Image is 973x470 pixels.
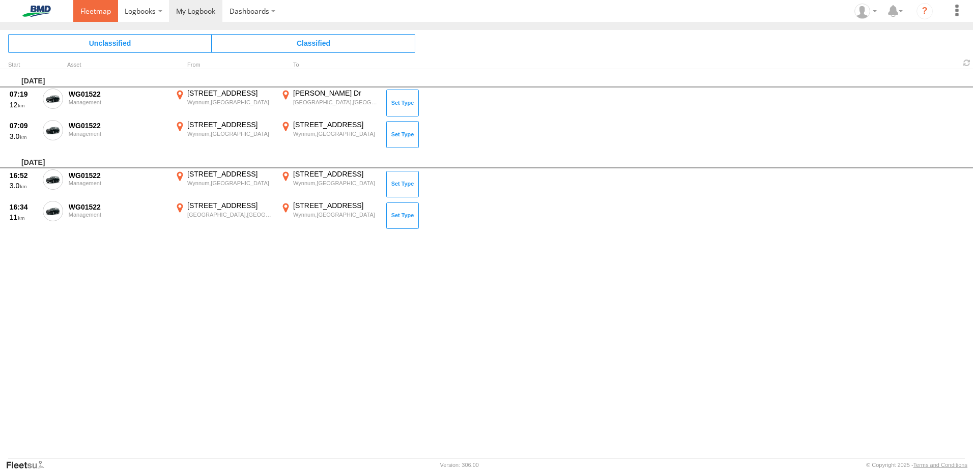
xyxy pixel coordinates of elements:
[279,63,381,68] div: To
[10,90,37,99] div: 07:19
[69,99,167,105] div: Management
[187,180,273,187] div: Wynnum,[GEOGRAPHIC_DATA]
[6,460,52,470] a: Visit our Website
[279,120,381,150] label: Click to View Event Location
[293,120,379,129] div: [STREET_ADDRESS]
[10,121,37,130] div: 07:09
[10,171,37,180] div: 16:52
[293,201,379,210] div: [STREET_ADDRESS]
[173,63,275,68] div: From
[293,169,379,179] div: [STREET_ADDRESS]
[866,462,967,468] div: © Copyright 2025 -
[69,90,167,99] div: WG01522
[293,130,379,137] div: Wynnum,[GEOGRAPHIC_DATA]
[10,181,37,190] div: 3.0
[961,58,973,68] span: Refresh
[386,121,419,148] button: Click to Set
[187,89,273,98] div: [STREET_ADDRESS]
[187,130,273,137] div: Wynnum,[GEOGRAPHIC_DATA]
[279,169,381,199] label: Click to View Event Location
[10,202,37,212] div: 16:34
[173,120,275,150] label: Click to View Event Location
[173,201,275,230] label: Click to View Event Location
[913,462,967,468] a: Terms and Conditions
[293,180,379,187] div: Wynnum,[GEOGRAPHIC_DATA]
[187,120,273,129] div: [STREET_ADDRESS]
[440,462,479,468] div: Version: 306.00
[69,121,167,130] div: WG01522
[173,89,275,118] label: Click to View Event Location
[67,63,169,68] div: Asset
[10,6,63,17] img: bmd-logo.svg
[279,89,381,118] label: Click to View Event Location
[10,213,37,222] div: 11
[8,63,39,68] div: Click to Sort
[293,99,379,106] div: [GEOGRAPHIC_DATA],[GEOGRAPHIC_DATA]
[212,34,415,52] span: Click to view Classified Trips
[187,99,273,106] div: Wynnum,[GEOGRAPHIC_DATA]
[851,4,880,19] div: Asten Pickard
[69,212,167,218] div: Management
[293,211,379,218] div: Wynnum,[GEOGRAPHIC_DATA]
[917,3,933,19] i: ?
[386,171,419,197] button: Click to Set
[173,169,275,199] label: Click to View Event Location
[10,132,37,141] div: 3.0
[187,211,273,218] div: [GEOGRAPHIC_DATA],[GEOGRAPHIC_DATA]
[69,180,167,186] div: Management
[8,34,212,52] span: Click to view Unclassified Trips
[279,201,381,230] label: Click to View Event Location
[386,90,419,116] button: Click to Set
[187,169,273,179] div: [STREET_ADDRESS]
[386,202,419,229] button: Click to Set
[69,171,167,180] div: WG01522
[10,100,37,109] div: 12
[187,201,273,210] div: [STREET_ADDRESS]
[69,202,167,212] div: WG01522
[69,131,167,137] div: Management
[293,89,379,98] div: [PERSON_NAME] Dr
